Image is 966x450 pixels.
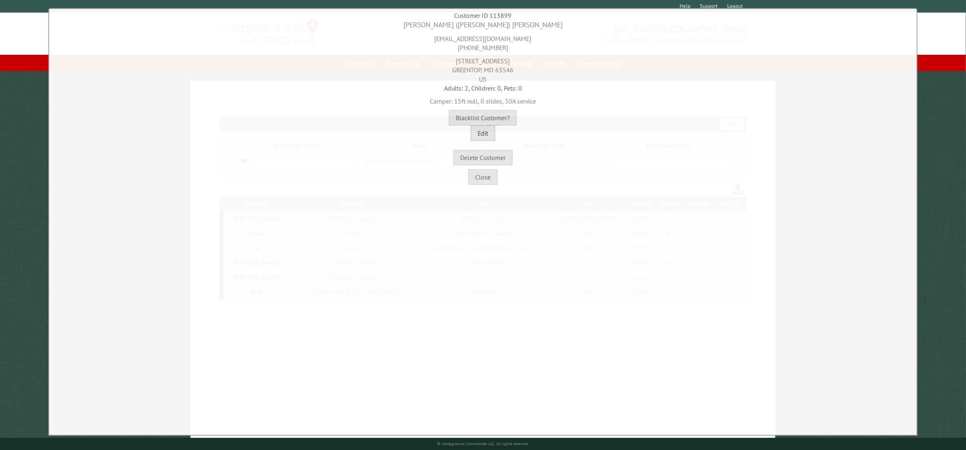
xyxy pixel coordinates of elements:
div: Adults: 2, Children: 0, Pets: 0 [51,84,915,93]
div: [STREET_ADDRESS] GREENTOP, MO 63546 US [51,52,915,84]
button: Close [468,169,498,185]
div: Camper: 15ft null, 0 slides, 50A service [51,93,915,106]
div: [PERSON_NAME] ([PERSON_NAME]) [PERSON_NAME] [51,20,915,30]
div: Customer ID 113899 [51,11,915,20]
button: Delete Customer [453,150,513,165]
small: © Campground Commander LLC. All rights reserved. [437,441,529,446]
button: Edit [471,125,495,141]
button: Blacklist Customer? [449,110,517,125]
div: [EMAIL_ADDRESS][DOMAIN_NAME] [PHONE_NUMBER] [51,30,915,52]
